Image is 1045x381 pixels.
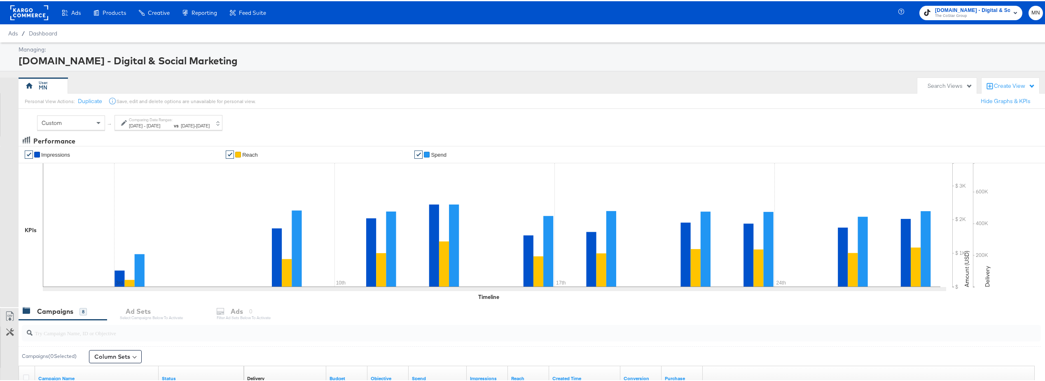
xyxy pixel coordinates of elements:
button: Duplicate [78,96,102,104]
div: Campaigns [37,306,73,315]
button: Column Sets [89,349,142,362]
button: [DOMAIN_NAME] - Digital & Social MarketingThe CoStar Group [919,5,1022,19]
span: Ads [71,8,81,15]
span: Feed Suite [239,8,266,15]
a: Your campaign name. [38,374,155,381]
div: Timeline [478,292,499,300]
span: MN [1032,7,1040,16]
a: Conversion [624,374,658,381]
div: KPIs [25,225,37,233]
text: Amount (USD) [963,249,970,286]
div: Performance [33,135,75,145]
div: Campaigns ( 0 Selected) [22,351,77,359]
span: The CoStar Group [935,12,1010,18]
span: [DATE] [196,121,210,127]
a: ✔ [25,149,33,158]
a: The number of times your ad was served. On mobile apps an ad is counted as served the first time ... [470,374,505,381]
span: [DATE] [181,121,194,127]
a: Your campaign's objective. [371,374,405,381]
div: - [180,121,210,128]
a: The total amount spent to date. [412,374,463,381]
span: Impressions [41,151,70,157]
span: Ads [8,29,18,35]
a: ✔ [226,149,234,158]
span: [DATE] [129,121,143,127]
a: Dashboard [29,29,57,35]
span: Products [103,8,126,15]
a: Reflects the ability of your Ad Campaign to achieve delivery based on ad states, schedule and bud... [247,374,264,381]
span: / [18,29,29,35]
a: Shows the current state of your Ad Campaign. [162,374,241,381]
label: Comparing Date Ranges: [129,116,173,121]
button: MN [1029,5,1043,19]
div: Save, edit and delete options are unavailable for personal view. [117,97,255,103]
input: Try Campaign Name, ID or Objective [33,320,945,336]
span: [DOMAIN_NAME] - Digital & Social Marketing [935,5,1010,14]
button: Hide Graphs & KPIs [981,96,1031,104]
div: - [129,121,173,128]
span: Spend [431,151,447,157]
span: Reporting [192,8,217,15]
a: The maximum amount you're willing to spend on your ads, on average each day or over the lifetime ... [330,374,364,381]
div: Delivery [247,374,264,381]
span: [DATE] [147,121,160,127]
span: ↑ [106,122,114,125]
div: Search Views [928,81,973,89]
a: The time at which your campaign was created. [552,374,617,381]
div: Managing: [19,45,1041,52]
span: Creative [148,8,170,15]
div: 8 [79,307,87,314]
a: The number of people your ad was served to. [511,374,546,381]
a: Purchase [665,374,699,381]
span: Custom [42,118,62,125]
a: ✔ [414,149,423,158]
span: Reach [242,151,258,157]
div: [DOMAIN_NAME] - Digital & Social Marketing [19,52,1041,66]
div: Personal View Actions: [25,97,75,103]
div: MN [39,82,47,90]
div: Create View [994,81,1035,89]
strong: vs [173,121,180,127]
text: Delivery [984,265,991,286]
